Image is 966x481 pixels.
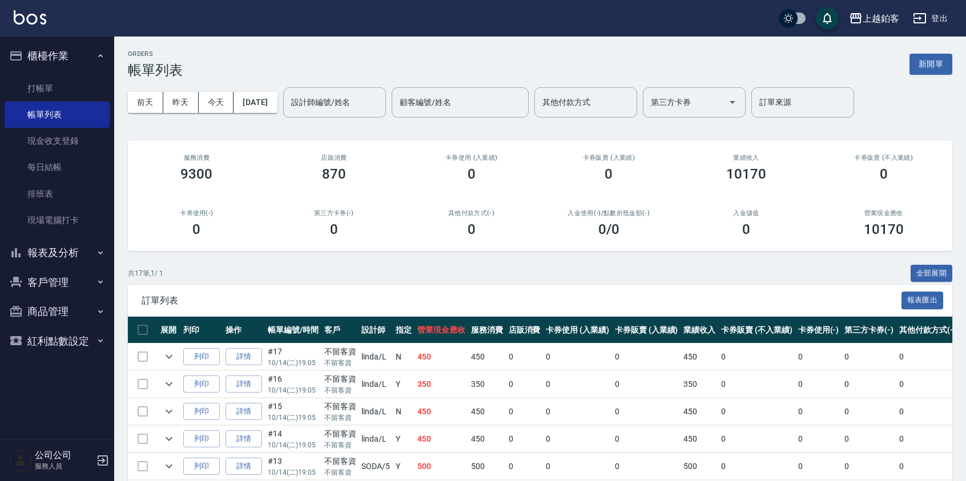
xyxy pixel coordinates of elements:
p: 共 17 筆, 1 / 1 [128,268,163,278]
td: 0 [718,398,795,425]
td: 0 [795,343,842,370]
p: 10/14 (二) 19:05 [268,385,319,395]
th: 卡券販賣 (入業績) [612,317,681,343]
td: #13 [265,453,321,480]
th: 營業現金應收 [414,317,468,343]
a: 帳單列表 [5,102,110,128]
td: 0 [896,343,959,370]
h2: 入金儲值 [691,209,802,217]
td: #15 [265,398,321,425]
td: #14 [265,426,321,452]
td: linda /L [359,371,393,398]
td: 0 [718,453,795,480]
td: 0 [842,398,896,425]
td: 0 [543,453,612,480]
p: 10/14 (二) 19:05 [268,358,319,368]
td: linda /L [359,426,393,452]
h2: 入金使用(-) /點數折抵金額(-) [554,209,664,217]
div: 不留客資 [324,346,356,358]
a: 詳情 [226,375,262,393]
td: 350 [681,371,718,398]
a: 排班表 [5,181,110,207]
td: 0 [718,426,795,452]
p: 服務人員 [35,461,93,471]
a: 詳情 [226,348,262,366]
p: 不留客資 [324,440,356,450]
button: 列印 [183,430,220,448]
h3: 10170 [864,221,904,237]
p: 不留客資 [324,467,356,478]
td: 0 [506,398,544,425]
td: 450 [468,398,506,425]
td: 450 [681,343,718,370]
a: 現金收支登錄 [5,128,110,154]
td: 450 [681,398,718,425]
img: Person [9,449,32,472]
td: 0 [842,426,896,452]
button: 報表匯出 [901,292,944,309]
button: 客戶管理 [5,268,110,297]
a: 詳情 [226,403,262,421]
td: 0 [718,343,795,370]
button: 登出 [908,8,952,29]
button: 列印 [183,348,220,366]
h2: 店販消費 [279,154,389,161]
td: linda /L [359,343,393,370]
p: 不留客資 [324,385,356,395]
p: 不留客資 [324,413,356,423]
td: 0 [543,343,612,370]
th: 卡券販賣 (不入業績) [718,317,795,343]
h3: 0 [605,166,613,182]
button: 報表及分析 [5,238,110,268]
td: 0 [543,426,612,452]
h3: 服務消費 [142,154,252,161]
td: 0 [612,398,681,425]
td: 350 [414,371,468,398]
div: 上越鉑客 [863,11,899,26]
th: 第三方卡券(-) [842,317,896,343]
div: 不留客資 [324,428,356,440]
button: 列印 [183,375,220,393]
button: 昨天 [163,92,199,113]
h3: 0 /0 [598,221,619,237]
td: SODA /5 [359,453,393,480]
h2: 營業現金應收 [828,209,939,217]
p: 不留客資 [324,358,356,368]
td: 0 [612,426,681,452]
button: 今天 [199,92,234,113]
td: 0 [612,343,681,370]
h2: 卡券販賣 (不入業績) [828,154,939,161]
h2: 業績收入 [691,154,802,161]
button: 列印 [183,458,220,475]
td: 0 [842,453,896,480]
th: 操作 [223,317,265,343]
a: 新開單 [909,58,952,69]
h3: 0 [468,221,476,237]
div: 不留客資 [324,373,356,385]
button: expand row [160,375,178,393]
td: 0 [896,453,959,480]
td: 0 [896,398,959,425]
th: 業績收入 [681,317,718,343]
h3: 0 [742,221,750,237]
a: 現場電腦打卡 [5,207,110,233]
button: Open [723,93,742,111]
td: 500 [681,453,718,480]
td: 450 [414,343,468,370]
img: Logo [14,10,46,25]
button: 上越鉑客 [844,7,904,30]
td: 450 [414,398,468,425]
td: 0 [795,426,842,452]
button: save [816,7,839,30]
button: expand row [160,348,178,365]
th: 卡券使用(-) [795,317,842,343]
td: Y [393,426,414,452]
button: [DATE] [234,92,277,113]
h2: 其他付款方式(-) [416,209,526,217]
td: 0 [795,453,842,480]
h3: 10170 [726,166,766,182]
td: 0 [543,371,612,398]
button: 列印 [183,403,220,421]
a: 每日結帳 [5,154,110,180]
td: 0 [896,426,959,452]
